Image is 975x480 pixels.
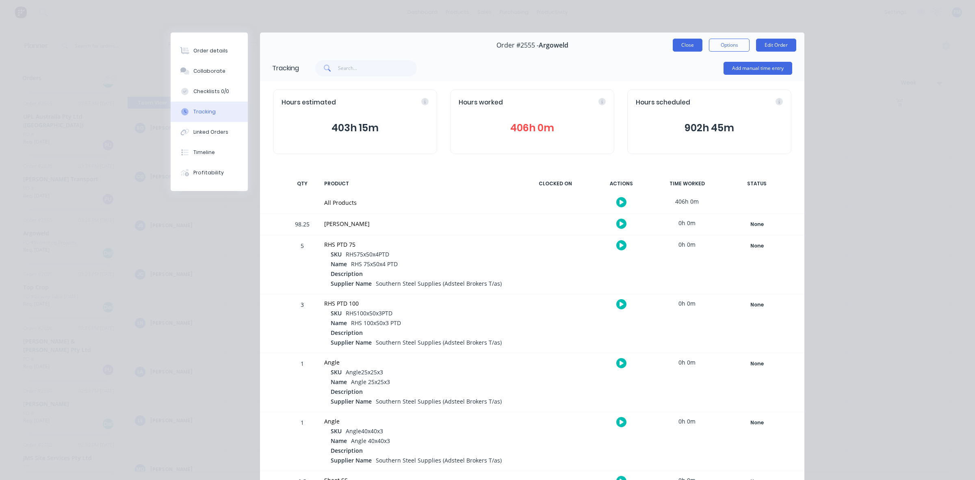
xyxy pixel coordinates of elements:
button: 403h 15m [282,120,429,136]
div: TIME WORKED [656,175,717,192]
div: Tracking [272,63,299,73]
span: Name [331,378,347,386]
span: RHS 75x50x4 PTD [351,260,398,268]
div: Linked Orders [193,128,228,136]
span: Description [331,387,363,396]
span: Supplier Name [331,279,372,288]
span: Name [331,260,347,268]
span: Hours estimated [282,98,336,107]
button: Profitability [171,163,248,183]
div: None [728,358,786,369]
div: None [728,219,786,230]
div: RHS PTD 100 [324,299,515,308]
span: Description [331,328,363,337]
div: Collaborate [193,67,225,75]
span: SKU [331,309,342,317]
button: Edit Order [756,39,796,52]
span: SKU [331,250,342,258]
div: ACTIONS [591,175,652,192]
div: 0h 0m [656,235,717,254]
div: None [728,300,786,310]
button: Close [673,39,702,52]
button: None [727,219,786,230]
div: 0h 0m [656,294,717,313]
div: 98.25 [290,215,314,235]
div: PRODUCT [319,175,520,192]
button: Timeline [171,142,248,163]
div: Order details [193,47,228,54]
div: 0h 0m [656,412,717,430]
button: Tracking [171,102,248,122]
span: Southern Steel Supplies (Adsteel Brokers T/as) [376,339,502,346]
div: STATUS [722,175,791,192]
div: None [728,417,786,428]
button: None [727,417,786,428]
button: Options [709,39,750,52]
button: 406h 0m [459,120,606,136]
div: 0h 0m [656,214,717,232]
div: CLOCKED ON [525,175,586,192]
div: Angle [324,417,515,426]
div: 0h 0m [656,353,717,371]
span: Supplier Name [331,397,372,406]
span: Hours scheduled [636,98,690,107]
div: Angle [324,358,515,367]
button: None [727,299,786,311]
div: Timeline [193,149,215,156]
span: Angle25x25x3 [346,368,383,376]
span: Southern Steel Supplies (Adsteel Brokers T/as) [376,456,502,464]
span: Southern Steel Supplies (Adsteel Brokers T/as) [376,280,502,287]
div: [PERSON_NAME] [324,219,515,228]
button: None [727,358,786,369]
button: None [727,240,786,252]
span: Name [331,319,347,327]
span: Angle 25x25x3 [351,378,390,386]
div: 1 [290,413,314,471]
div: RHS PTD 75 [324,240,515,249]
span: Argoweld [539,41,568,49]
span: Supplier Name [331,456,372,465]
button: Linked Orders [171,122,248,142]
span: SKU [331,368,342,376]
span: Order #2555 - [496,41,539,49]
button: Add manual time entry [724,62,792,75]
div: All Products [324,198,515,207]
span: RHS100x50x3PTD [346,309,392,317]
button: Order details [171,41,248,61]
span: Angle 40x40x3 [351,437,390,445]
span: Angle40x40x3 [346,427,383,435]
input: Search... [338,60,417,76]
div: Checklists 0/0 [193,88,229,95]
span: Description [331,269,363,278]
button: Checklists 0/0 [171,81,248,102]
div: 3 [290,295,314,353]
span: Description [331,446,363,455]
div: QTY [290,175,314,192]
span: SKU [331,427,342,435]
span: Southern Steel Supplies (Adsteel Brokers T/as) [376,397,502,405]
div: Tracking [193,108,216,115]
div: 1 [290,354,314,412]
div: 406h 0m [656,192,717,211]
span: Hours worked [459,98,503,107]
div: 5 [290,237,314,294]
button: Collaborate [171,61,248,81]
div: Profitability [193,169,224,176]
span: Supplier Name [331,338,372,347]
button: 902h 45m [636,120,783,136]
span: RHS 100x50x3 PTD [351,319,401,327]
span: RHS75x50x4PTD [346,250,389,258]
span: Name [331,437,347,445]
div: None [728,241,786,251]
